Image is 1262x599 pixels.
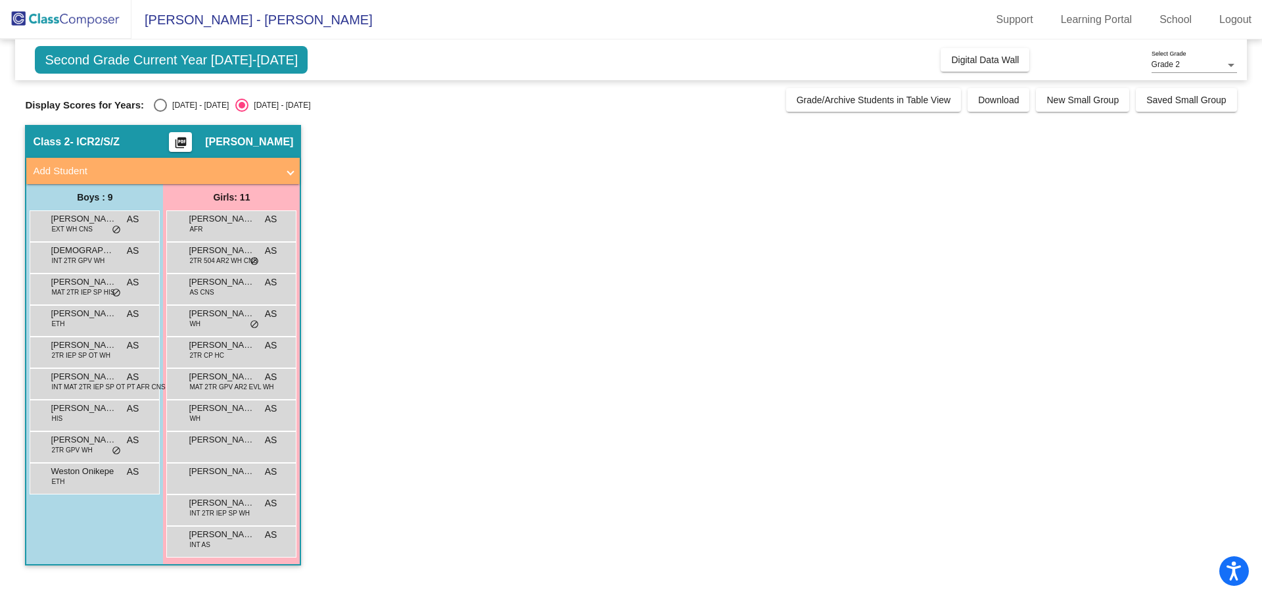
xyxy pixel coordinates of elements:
[189,508,250,518] span: INT 2TR IEP SP WH
[51,256,105,266] span: INT 2TR GPV WH
[131,9,373,30] span: [PERSON_NAME] - [PERSON_NAME]
[26,158,300,184] mat-expansion-panel-header: Add Student
[797,95,951,105] span: Grade/Archive Students in Table View
[127,244,139,258] span: AS
[968,88,1029,112] button: Download
[189,350,224,360] span: 2TR CP HC
[978,95,1019,105] span: Download
[189,528,254,541] span: [PERSON_NAME]
[1036,88,1129,112] button: New Small Group
[51,370,116,383] span: [PERSON_NAME]
[51,382,165,392] span: INT MAT 2TR IEP SP OT PT AFR CNS
[1149,9,1202,30] a: School
[51,402,116,415] span: [PERSON_NAME]
[189,414,200,423] span: WH
[127,212,139,226] span: AS
[70,135,120,149] span: - ICR2/S/Z
[265,244,277,258] span: AS
[189,496,254,510] span: [PERSON_NAME]
[1152,60,1180,69] span: Grade 2
[51,465,116,478] span: Weston Onikepe
[25,99,144,111] span: Display Scores for Years:
[786,88,962,112] button: Grade/Archive Students in Table View
[1046,95,1119,105] span: New Small Group
[51,414,62,423] span: HIS
[51,276,116,289] span: [PERSON_NAME]
[265,276,277,289] span: AS
[51,244,116,257] span: [DEMOGRAPHIC_DATA][PERSON_NAME]
[189,465,254,478] span: [PERSON_NAME]
[189,370,254,383] span: [PERSON_NAME]
[986,9,1044,30] a: Support
[127,402,139,416] span: AS
[189,276,254,289] span: [PERSON_NAME]
[51,350,110,360] span: 2TR IEP SP OT WH
[169,132,192,152] button: Print Students Details
[173,136,189,155] mat-icon: picture_as_pdf
[51,339,116,352] span: [PERSON_NAME]
[127,465,139,479] span: AS
[189,256,257,266] span: 2TR 504 AR2 WH CNS
[154,99,310,112] mat-radio-group: Select an option
[51,477,64,487] span: ETH
[167,99,229,111] div: [DATE] - [DATE]
[189,307,254,320] span: [PERSON_NAME]
[112,288,121,299] span: do_not_disturb_alt
[941,48,1029,72] button: Digital Data Wall
[189,339,254,352] span: [PERSON_NAME]
[250,256,259,267] span: do_not_disturb_alt
[1050,9,1143,30] a: Learning Portal
[189,224,202,234] span: AFR
[265,339,277,352] span: AS
[51,445,92,455] span: 2TR GPV WH
[1136,88,1236,112] button: Saved Small Group
[127,370,139,384] span: AS
[265,465,277,479] span: AS
[265,307,277,321] span: AS
[951,55,1019,65] span: Digital Data Wall
[51,307,116,320] span: [PERSON_NAME]
[265,433,277,447] span: AS
[265,528,277,542] span: AS
[250,320,259,330] span: do_not_disturb_alt
[265,402,277,416] span: AS
[112,225,121,235] span: do_not_disturb_alt
[51,319,64,329] span: ETH
[189,402,254,415] span: [PERSON_NAME][MEDICAL_DATA]
[127,307,139,321] span: AS
[33,164,277,179] mat-panel-title: Add Student
[51,212,116,226] span: [PERSON_NAME]
[1146,95,1226,105] span: Saved Small Group
[33,135,70,149] span: Class 2
[189,287,214,297] span: AS CNS
[189,382,273,392] span: MAT 2TR GPV AR2 EVL WH
[51,224,93,234] span: EXT WH CNS
[189,433,254,446] span: [PERSON_NAME]
[189,319,200,329] span: WH
[26,184,163,210] div: Boys : 9
[248,99,310,111] div: [DATE] - [DATE]
[127,276,139,289] span: AS
[35,46,308,74] span: Second Grade Current Year [DATE]-[DATE]
[189,244,254,257] span: [PERSON_NAME]
[1209,9,1262,30] a: Logout
[189,540,210,550] span: INT AS
[163,184,300,210] div: Girls: 11
[127,339,139,352] span: AS
[127,433,139,447] span: AS
[51,433,116,446] span: [PERSON_NAME]
[265,496,277,510] span: AS
[189,212,254,226] span: [PERSON_NAME]
[51,287,114,297] span: MAT 2TR IEP SP HIS
[205,135,293,149] span: [PERSON_NAME]
[112,446,121,456] span: do_not_disturb_alt
[265,212,277,226] span: AS
[265,370,277,384] span: AS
